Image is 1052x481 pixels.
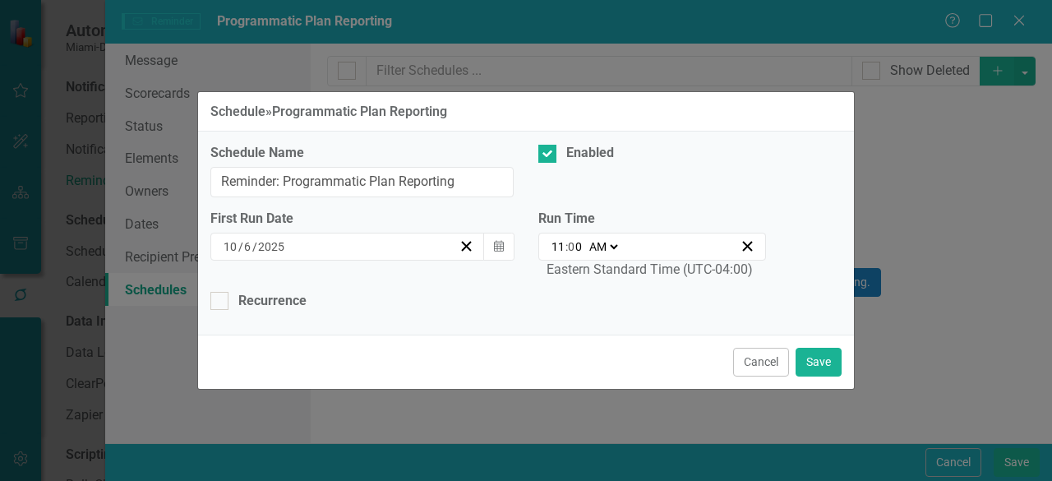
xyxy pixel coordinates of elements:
[210,144,514,163] label: Schedule Name
[210,104,447,119] div: Schedule » Programmatic Plan Reporting
[566,144,614,163] div: Enabled
[547,261,753,280] div: Eastern Standard Time (UTC-04:00)
[551,238,565,255] input: --
[238,239,243,254] span: /
[210,210,514,229] div: First Run Date
[796,348,842,377] button: Save
[238,292,307,311] div: Recurrence
[252,239,257,254] span: /
[568,238,583,255] input: --
[565,239,568,254] span: :
[733,348,789,377] button: Cancel
[210,167,514,197] input: Schedule Name
[538,210,766,229] label: Run Time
